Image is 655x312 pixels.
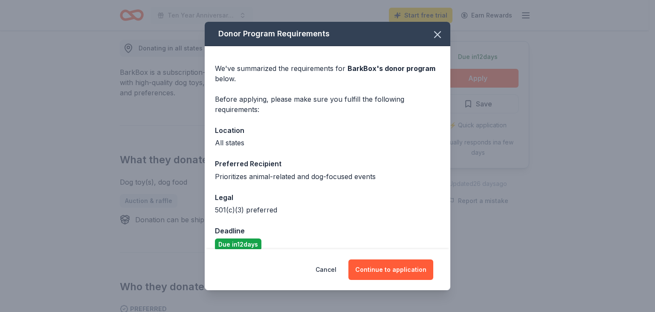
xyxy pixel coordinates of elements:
[215,63,440,84] div: We've summarized the requirements for below.
[348,259,433,280] button: Continue to application
[215,138,440,148] div: All states
[348,64,435,73] span: BarkBox 's donor program
[215,171,440,182] div: Prioritizes animal-related and dog-focused events
[215,225,440,236] div: Deadline
[215,158,440,169] div: Preferred Recipient
[215,125,440,136] div: Location
[215,205,440,215] div: 501(c)(3) preferred
[215,94,440,115] div: Before applying, please make sure you fulfill the following requirements:
[215,192,440,203] div: Legal
[205,22,450,46] div: Donor Program Requirements
[316,259,336,280] button: Cancel
[215,238,261,250] div: Due in 12 days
